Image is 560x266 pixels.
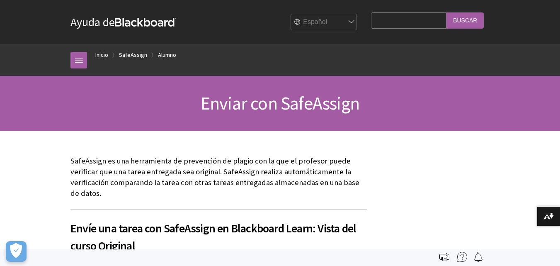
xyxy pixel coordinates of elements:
button: Abrir preferencias [6,241,27,262]
strong: Blackboard [115,18,176,27]
span: Enviar con SafeAssign [201,92,359,115]
a: Ayuda deBlackboard [70,15,176,29]
img: More help [457,252,467,262]
h2: Envíe una tarea con SafeAssign en Blackboard Learn: Vista del curso Original [70,209,367,254]
a: Alumno [158,50,176,60]
a: Inicio [95,50,108,60]
a: SafeAssign [119,50,147,60]
p: SafeAssign es una herramienta de prevención de plagio con la que el profesor puede verificar que ... [70,156,367,199]
img: Follow this page [473,252,483,262]
select: Site Language Selector [291,14,357,31]
input: Buscar [446,12,484,29]
img: Print [439,252,449,262]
